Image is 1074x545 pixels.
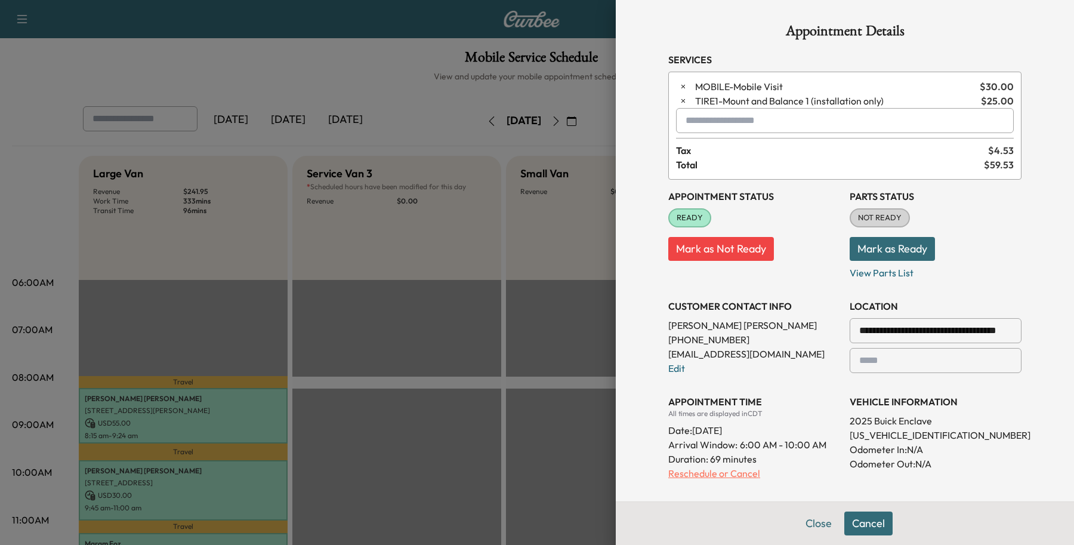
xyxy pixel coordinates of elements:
[850,299,1021,313] h3: LOCATION
[668,332,840,347] p: [PHONE_NUMBER]
[668,299,840,313] h3: CUSTOMER CONTACT INFO
[988,143,1014,158] span: $ 4.53
[668,237,774,261] button: Mark as Not Ready
[798,512,840,535] button: Close
[668,409,840,418] div: All times are displayed in CDT
[981,94,1014,108] span: $ 25.00
[668,53,1021,67] h3: Services
[850,395,1021,409] h3: VEHICLE INFORMATION
[695,79,975,94] span: Mobile Visit
[668,189,840,204] h3: Appointment Status
[850,414,1021,428] p: 2025 Buick Enclave
[668,395,840,409] h3: APPOINTMENT TIME
[668,318,840,332] p: [PERSON_NAME] [PERSON_NAME]
[668,438,840,452] p: Arrival Window:
[850,428,1021,442] p: [US_VEHICLE_IDENTIFICATION_NUMBER]
[984,158,1014,172] span: $ 59.53
[695,94,976,108] span: Mount and Balance 1 (installation only)
[668,24,1021,43] h1: Appointment Details
[668,418,840,438] div: Date: [DATE]
[850,189,1021,204] h3: Parts Status
[668,347,840,361] p: [EMAIL_ADDRESS][DOMAIN_NAME]
[850,237,935,261] button: Mark as Ready
[668,500,840,514] h3: History
[669,212,710,224] span: READY
[850,442,1021,457] p: Odometer In: N/A
[668,452,840,466] p: Duration: 69 minutes
[668,362,685,374] a: Edit
[676,158,984,172] span: Total
[844,512,893,535] button: Cancel
[668,466,840,481] p: Reschedule or Cancel
[850,261,1021,280] p: View Parts List
[850,457,1021,471] p: Odometer Out: N/A
[676,143,988,158] span: Tax
[850,500,1021,514] h3: CONTACT CUSTOMER
[851,212,909,224] span: NOT READY
[740,438,826,452] span: 6:00 AM - 10:00 AM
[980,79,1014,94] span: $ 30.00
